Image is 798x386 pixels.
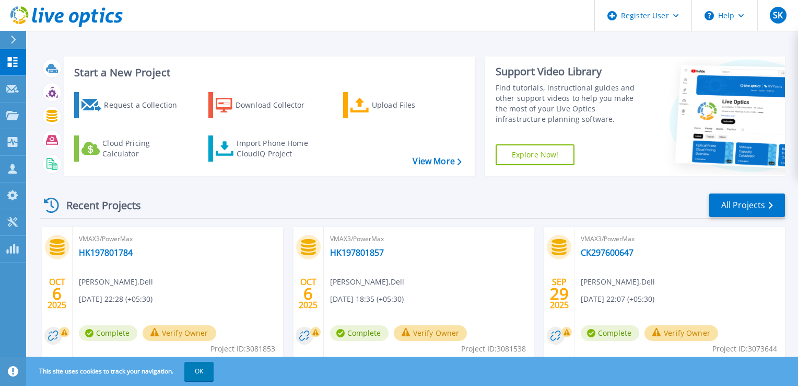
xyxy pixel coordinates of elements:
a: Download Collector [208,92,325,118]
a: View More [413,156,461,166]
div: Cloud Pricing Calculator [102,138,186,159]
div: OCT 2025 [47,275,67,313]
div: Request a Collection [104,95,187,116]
a: Request a Collection [74,92,191,118]
span: Project ID: 3081853 [210,343,275,355]
div: Recent Projects [40,192,155,218]
a: HK197801857 [330,247,384,258]
a: HK197801784 [79,247,133,258]
span: VMAX3/PowerMax [79,233,277,245]
span: [PERSON_NAME] , Dell [330,276,404,288]
span: 29 [550,289,569,298]
a: Explore Now! [496,144,575,165]
button: Verify Owner [143,325,216,341]
div: SEP 2025 [549,275,569,313]
div: Support Video Library [496,65,646,78]
div: Download Collector [236,95,319,116]
span: 6 [303,289,313,298]
div: Import Phone Home CloudIQ Project [237,138,318,159]
span: This site uses cookies to track your navigation. [29,362,214,381]
div: Find tutorials, instructional guides and other support videos to help you make the most of your L... [496,83,646,124]
span: VMAX3/PowerMax [330,233,528,245]
a: CK297600647 [581,247,633,258]
span: Complete [79,325,137,341]
span: [DATE] 22:07 (+05:30) [581,293,654,305]
button: OK [184,362,214,381]
span: Project ID: 3081538 [461,343,526,355]
span: Complete [330,325,389,341]
div: OCT 2025 [298,275,318,313]
a: Cloud Pricing Calculator [74,135,191,162]
span: Project ID: 3073644 [712,343,777,355]
span: VMAX3/PowerMax [581,233,779,245]
span: Complete [581,325,639,341]
span: [DATE] 18:35 (+05:30) [330,293,404,305]
div: Upload Files [372,95,455,116]
button: Verify Owner [644,325,718,341]
span: [DATE] 22:28 (+05:30) [79,293,152,305]
h3: Start a New Project [74,67,461,78]
span: 6 [52,289,62,298]
a: All Projects [709,194,785,217]
button: Verify Owner [394,325,467,341]
span: [PERSON_NAME] , Dell [581,276,655,288]
span: [PERSON_NAME] , Dell [79,276,153,288]
span: SK [773,11,783,19]
a: Upload Files [343,92,460,118]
